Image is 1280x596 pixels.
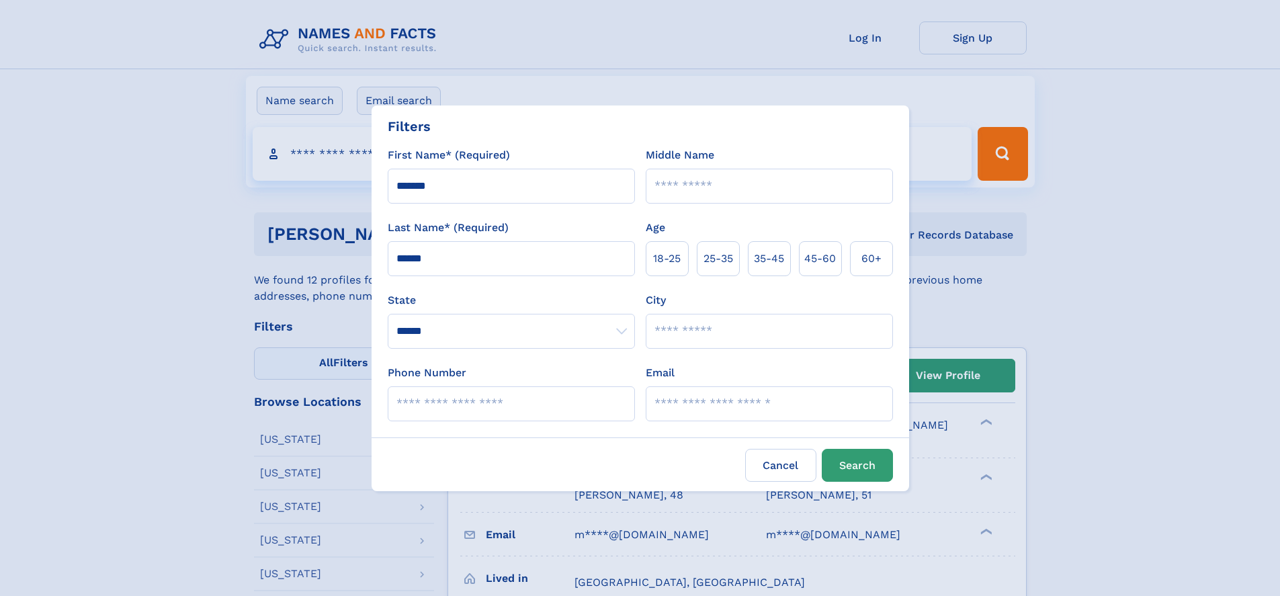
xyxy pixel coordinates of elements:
span: 60+ [861,251,882,267]
label: First Name* (Required) [388,147,510,163]
label: Age [646,220,665,236]
label: City [646,292,666,308]
label: Last Name* (Required) [388,220,509,236]
span: 18‑25 [653,251,681,267]
label: Email [646,365,675,381]
div: Filters [388,116,431,136]
label: Cancel [745,449,816,482]
span: 35‑45 [754,251,784,267]
label: State [388,292,635,308]
label: Phone Number [388,365,466,381]
label: Middle Name [646,147,714,163]
span: 45‑60 [804,251,836,267]
button: Search [822,449,893,482]
span: 25‑35 [703,251,733,267]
